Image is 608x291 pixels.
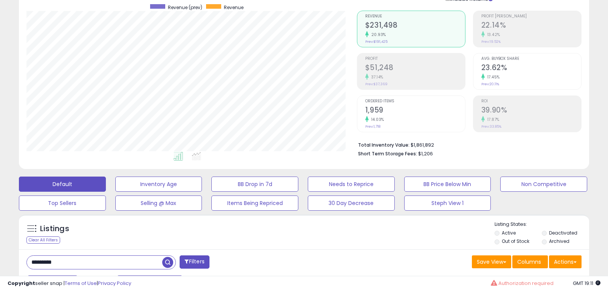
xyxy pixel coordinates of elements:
small: 20.93% [369,32,386,38]
span: Columns [517,258,541,266]
span: Revenue [224,4,244,11]
a: Privacy Policy [98,280,131,287]
h2: $231,498 [365,21,465,31]
h2: 23.62% [481,63,581,74]
span: Avg. Buybox Share [481,57,581,61]
label: Out of Stock [502,238,529,244]
button: Top Sellers [19,196,106,211]
h5: Listings [40,224,69,234]
button: Actions [549,255,582,268]
b: Short Term Storage Fees: [358,150,417,157]
small: Prev: $37,369 [365,82,388,86]
button: Selling @ Max [115,196,202,211]
label: Archived [549,238,569,244]
small: Prev: 20.11% [481,82,499,86]
span: 2025-09-10 19:11 GMT [573,280,600,287]
span: Revenue (prev) [168,4,202,11]
button: BB Price Below Min [404,177,491,192]
button: Non Competitive [500,177,587,192]
button: Inventory Age [115,177,202,192]
small: Prev: $191,425 [365,39,388,44]
a: Terms of Use [65,280,97,287]
div: seller snap | | [8,280,131,287]
p: Listing States: [495,221,589,228]
small: Prev: 19.52% [481,39,501,44]
b: Total Inventory Value: [358,142,409,148]
small: Prev: 1,718 [365,124,380,129]
button: Default [19,177,106,192]
li: $1,861,892 [358,140,576,149]
small: 17.45% [485,74,500,80]
h2: 1,959 [365,106,465,116]
button: Aug-27 - Sep-02 [117,275,183,288]
label: Deactivated [549,230,577,236]
label: Active [502,230,516,236]
h2: 39.90% [481,106,581,116]
span: Profit [365,57,465,61]
button: BB Drop in 7d [211,177,298,192]
span: $1,206 [418,150,433,157]
div: Clear All Filters [26,236,60,244]
span: Profit [PERSON_NAME] [481,14,581,19]
h2: 22.14% [481,21,581,31]
small: 37.14% [369,74,383,80]
button: Save View [472,255,511,268]
button: Filters [180,255,209,269]
strong: Copyright [8,280,35,287]
small: Prev: 33.85% [481,124,501,129]
button: Columns [512,255,548,268]
button: Items Being Repriced [211,196,298,211]
span: Ordered Items [365,99,465,103]
small: 13.42% [485,32,500,38]
span: ROI [481,99,581,103]
button: Last 7 Days [27,275,78,288]
button: Steph View 1 [404,196,491,211]
small: 17.87% [485,117,499,122]
h2: $51,248 [365,63,465,74]
button: Needs to Reprice [308,177,395,192]
span: Revenue [365,14,465,19]
small: 14.03% [369,117,384,122]
button: 30 Day Decrease [308,196,395,211]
